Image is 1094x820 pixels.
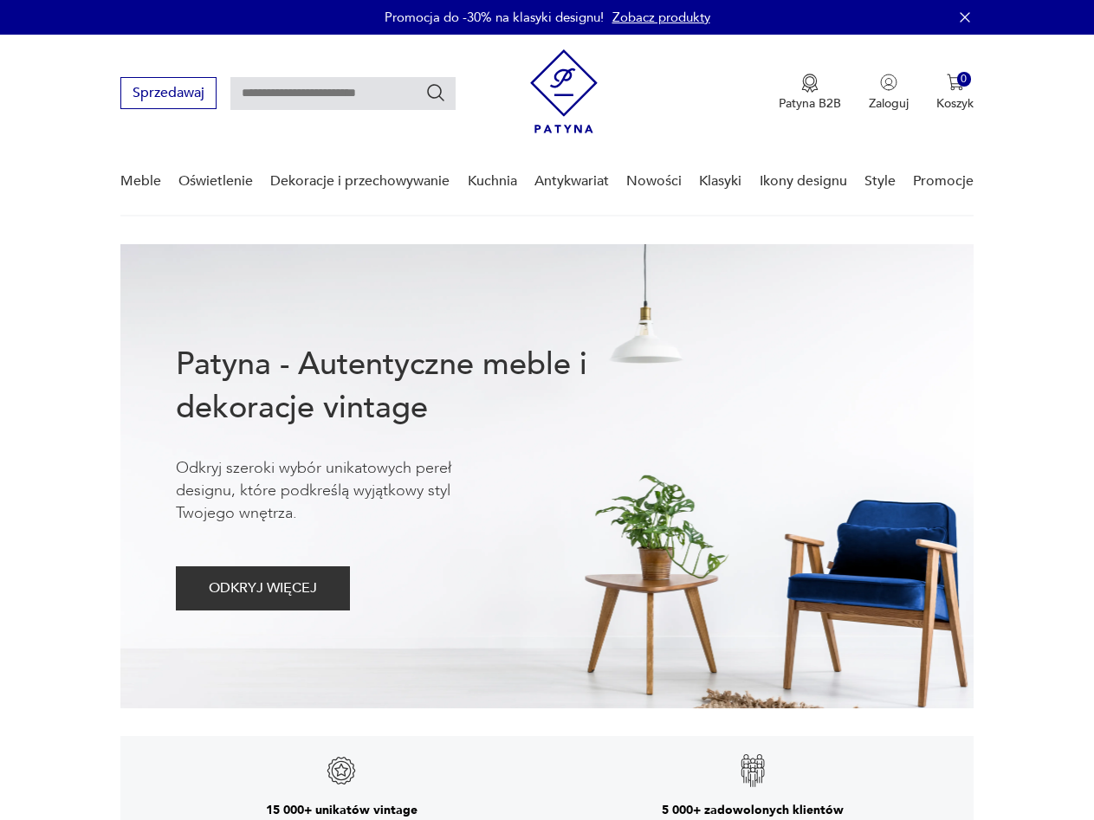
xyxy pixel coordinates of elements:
[869,74,909,112] button: Zaloguj
[779,74,841,112] a: Ikona medaluPatyna B2B
[801,74,819,93] img: Ikona medalu
[324,753,359,788] img: Znak gwarancji jakości
[735,753,770,788] img: Znak gwarancji jakości
[468,148,517,215] a: Kuchnia
[270,148,450,215] a: Dekoracje i przechowywanie
[699,148,741,215] a: Klasyki
[936,95,974,112] p: Koszyk
[957,72,972,87] div: 0
[947,74,964,91] img: Ikona koszyka
[120,148,161,215] a: Meble
[913,148,974,215] a: Promocje
[266,802,418,819] h3: 15 000+ unikatów vintage
[176,566,350,610] button: ODKRYJ WIĘCEJ
[530,49,598,133] img: Patyna - sklep z meblami i dekoracjami vintage
[534,148,609,215] a: Antykwariat
[176,584,350,596] a: ODKRYJ WIĘCEJ
[176,457,505,525] p: Odkryj szeroki wybór unikatowych pereł designu, które podkreślą wyjątkowy styl Twojego wnętrza.
[120,77,217,109] button: Sprzedawaj
[662,802,844,819] h3: 5 000+ zadowolonych klientów
[178,148,253,215] a: Oświetlenie
[385,9,604,26] p: Promocja do -30% na klasyki designu!
[120,88,217,100] a: Sprzedawaj
[869,95,909,112] p: Zaloguj
[936,74,974,112] button: 0Koszyk
[176,343,636,429] h1: Patyna - Autentyczne meble i dekoracje vintage
[779,74,841,112] button: Patyna B2B
[864,148,896,215] a: Style
[425,82,446,103] button: Szukaj
[760,148,847,215] a: Ikony designu
[612,9,710,26] a: Zobacz produkty
[779,95,841,112] p: Patyna B2B
[880,74,897,91] img: Ikonka użytkownika
[626,148,682,215] a: Nowości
